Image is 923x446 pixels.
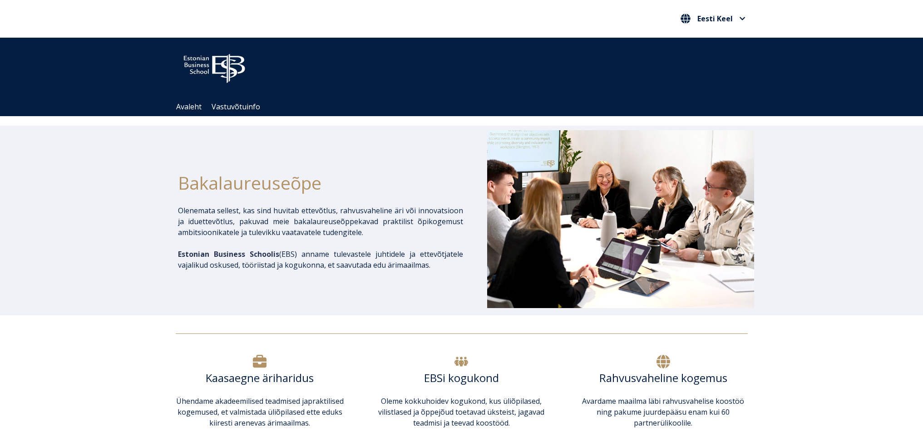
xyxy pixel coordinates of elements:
[176,396,308,406] span: Ühendame akadeemilised teadmised ja
[178,205,463,238] p: Olenemata sellest, kas sind huvitab ettevõtlus, rahvusvaheline äri või innovatsioon ja iduettevõt...
[212,102,260,112] a: Vastuvõtuinfo
[171,98,761,116] div: Navigation Menu
[678,11,748,26] button: Eesti Keel
[178,396,344,428] span: praktilised kogemused, et valmistada üliõpilased ette eduks kiiresti arenevas ärimaailmas.
[579,396,747,428] p: Avardame maailma läbi rahvusvahelise koostöö ning pakume juurdepääsu enam kui 60 partnerülikoolile.
[178,249,281,259] span: (
[697,15,733,22] span: Eesti Keel
[178,249,279,259] span: Estonian Business Schoolis
[678,11,748,26] nav: Vali oma keel
[579,371,747,385] h6: Rahvusvaheline kogemus
[176,102,202,112] a: Avaleht
[178,249,463,270] p: EBS) anname tulevastele juhtidele ja ettevõtjatele vajalikud oskused, tööriistad ja kogukonna, et...
[378,396,544,428] span: Oleme kokkuhoidev kogukond, kus üliõpilased, vilistlased ja õppejõud toetavad üksteist, jagavad t...
[487,130,754,308] img: Bakalaureusetudengid
[377,371,546,385] h6: EBSi kogukond
[178,169,463,196] h1: Bakalaureuseõpe
[176,47,253,86] img: ebs_logo2016_white
[176,371,344,385] h6: Kaasaegne äriharidus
